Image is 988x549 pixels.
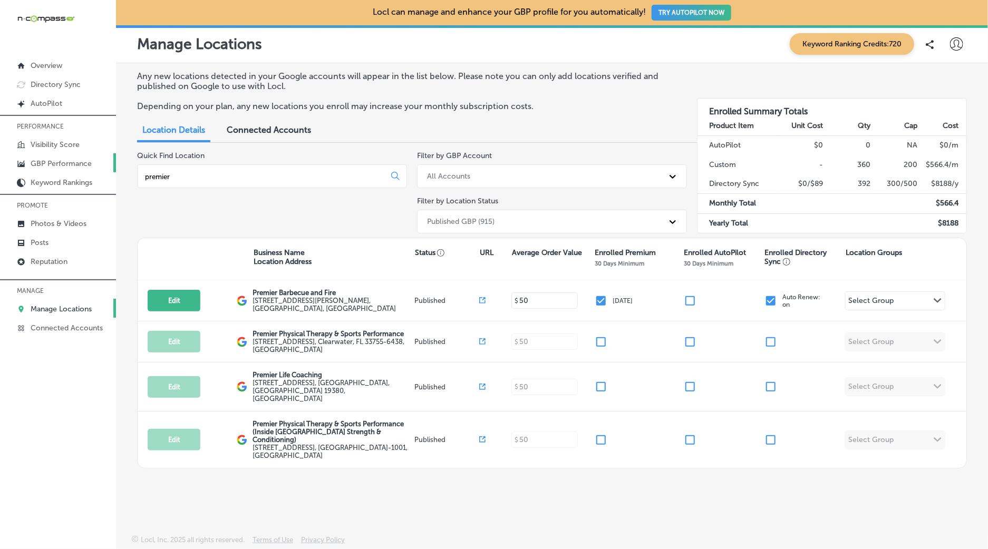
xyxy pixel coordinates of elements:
p: URL [480,248,493,257]
label: [STREET_ADDRESS] , Clearwater, FL 33755-6438, [GEOGRAPHIC_DATA] [253,338,412,354]
td: Yearly Total [698,213,776,233]
img: 660ab0bf-5cc7-4cb8-ba1c-48b5ae0f18e60NCTV_CLogo_TV_Black_-500x88.png [17,14,75,24]
p: Premier Barbecue and Fire [253,289,412,297]
span: Connected Accounts [227,125,311,135]
img: logo [237,296,247,306]
p: Enrolled Premium [595,248,656,257]
td: - [777,155,824,174]
p: AutoPilot [31,99,62,108]
p: 30 Days Minimum [684,260,733,267]
p: Status [415,248,479,257]
td: $0 [777,136,824,155]
p: GBP Performance [31,159,92,168]
img: logo [237,435,247,445]
p: Depending on your plan, any new locations you enroll may increase your monthly subscription costs. [137,101,676,111]
p: Published [414,297,479,305]
p: Keyword Rankings [31,178,92,187]
label: [STREET_ADDRESS] , [GEOGRAPHIC_DATA]-1001, [GEOGRAPHIC_DATA] [253,444,412,459]
p: Business Name Location Address [254,248,312,266]
a: Terms of Use [253,536,293,549]
p: Connected Accounts [31,323,103,332]
p: Published [414,383,479,391]
td: Custom [698,155,776,174]
button: Edit [148,331,200,352]
td: 200 [871,155,918,174]
td: $ 8188 /y [918,174,966,194]
span: Keyword Ranking Credits: 720 [790,33,914,55]
div: Published GBP (915) [427,217,495,226]
td: NA [871,136,918,155]
button: TRY AUTOPILOT NOW [652,5,731,21]
div: Select Group [848,296,894,308]
label: [STREET_ADDRESS] , [GEOGRAPHIC_DATA], [GEOGRAPHIC_DATA] 19380, [GEOGRAPHIC_DATA] [253,379,412,403]
td: 300/500 [871,174,918,194]
p: Premier Life Coaching [253,371,412,379]
label: [STREET_ADDRESS][PERSON_NAME] , [GEOGRAPHIC_DATA], [GEOGRAPHIC_DATA] [253,297,412,312]
label: Quick Find Location [137,151,205,160]
p: Visibility Score [31,140,80,149]
a: Privacy Policy [301,536,345,549]
p: Published [414,436,479,444]
label: Filter by Location Status [417,197,498,205]
p: Photos & Videos [31,219,86,228]
p: Reputation [31,257,67,266]
p: Enrolled AutoPilot [684,248,746,257]
p: Average Order Value [512,248,582,257]
p: Manage Locations [137,35,262,53]
td: $ 0 /m [918,136,966,155]
td: Directory Sync [698,174,776,194]
h3: Enrolled Summary Totals [698,99,966,116]
p: Premier Physical Therapy & Sports Performance [253,330,412,338]
p: Premier Physical Therapy & Sports Performance (Inside [GEOGRAPHIC_DATA] Strength & Conditioning) [253,420,412,444]
td: $ 8188 [918,213,966,233]
img: logo [237,381,247,392]
th: Cost [918,116,966,136]
p: Locl, Inc. 2025 all rights reserved. [141,536,245,544]
strong: Product Item [709,121,754,130]
td: $ 566.4 [918,194,966,213]
img: logo [237,337,247,347]
th: Qty [824,116,871,136]
button: Edit [148,290,200,311]
p: $ [515,297,518,305]
div: All Accounts [427,172,470,181]
p: Location Groups [846,248,902,257]
td: Monthly Total [698,194,776,213]
p: Overview [31,61,62,70]
button: Edit [148,376,200,398]
p: 30 Days Minimum [595,260,645,267]
p: Posts [31,238,49,247]
th: Cap [871,116,918,136]
td: AutoPilot [698,136,776,155]
p: Enrolled Directory Sync [765,248,840,266]
button: Edit [148,429,200,450]
span: Location Details [142,125,205,135]
input: All Locations [144,172,383,181]
td: $0/$89 [777,174,824,194]
p: Manage Locations [31,305,92,313]
p: [DATE] [613,297,633,305]
td: 360 [824,155,871,174]
p: Any new locations detected in your Google accounts will appear in the list below. Please note you... [137,71,676,91]
label: Filter by GBP Account [417,151,492,160]
p: Directory Sync [31,80,81,89]
td: 392 [824,174,871,194]
th: Unit Cost [777,116,824,136]
td: $ 566.4 /m [918,155,966,174]
p: Auto Renew: on [782,293,820,308]
p: Published [414,338,479,346]
td: 0 [824,136,871,155]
